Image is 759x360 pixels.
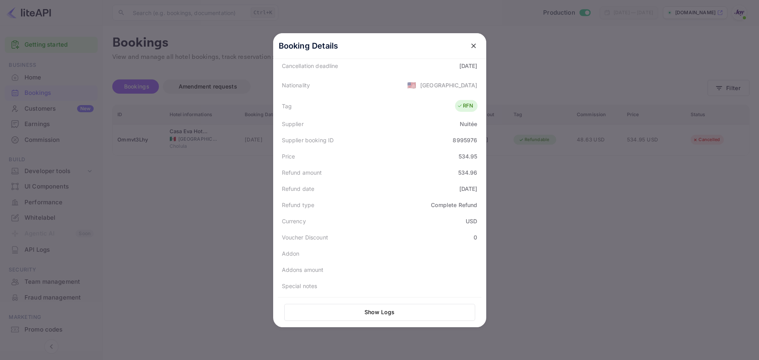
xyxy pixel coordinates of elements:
div: [DATE] [459,62,478,70]
div: Addon [282,249,300,258]
span: United States [407,78,416,92]
button: Show Logs [284,304,475,321]
p: Booking Details [279,40,338,52]
div: 534.95 [459,152,478,160]
div: [GEOGRAPHIC_DATA] [420,81,478,89]
div: Nationality [282,81,310,89]
div: Special notes [282,282,317,290]
div: Refund date [282,185,315,193]
div: USD [466,217,477,225]
div: Nuitée [460,120,478,128]
div: Complete Refund [431,201,477,209]
div: Price [282,152,295,160]
div: Voucher Discount [282,233,328,241]
div: Supplier booking ID [282,136,334,144]
button: close [466,39,481,53]
div: 8995976 [453,136,477,144]
div: RFN [457,102,473,110]
div: [DATE] [459,185,478,193]
div: Cancellation deadline [282,62,338,70]
div: 534.96 [458,168,478,177]
div: Refund type [282,201,315,209]
div: Addons amount [282,266,324,274]
div: Supplier [282,120,304,128]
div: Currency [282,217,306,225]
div: 0 [474,233,477,241]
div: Refund amount [282,168,322,177]
div: Tag [282,102,292,110]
